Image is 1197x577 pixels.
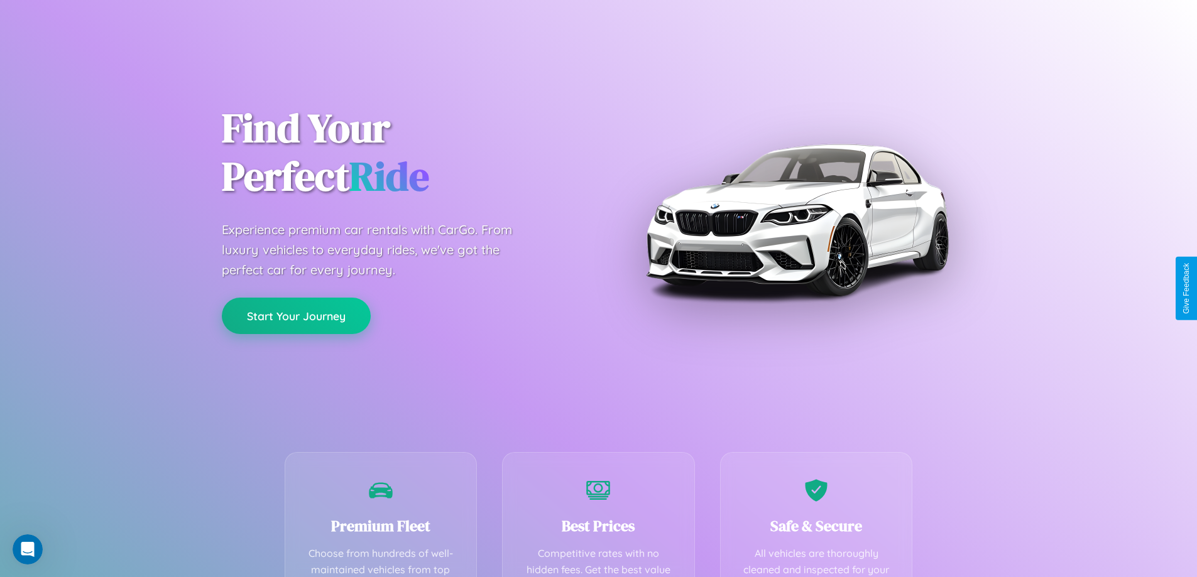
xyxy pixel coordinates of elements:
h3: Premium Fleet [304,515,458,536]
img: Premium BMW car rental vehicle [640,63,954,377]
iframe: Intercom live chat [13,534,43,564]
div: Give Feedback [1182,263,1191,314]
button: Start Your Journey [222,298,371,334]
span: Ride [349,149,429,203]
p: Experience premium car rentals with CarGo. From luxury vehicles to everyday rides, we've got the ... [222,220,536,280]
h3: Best Prices [522,515,675,536]
h3: Safe & Secure [740,515,894,536]
h1: Find Your Perfect [222,104,580,201]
